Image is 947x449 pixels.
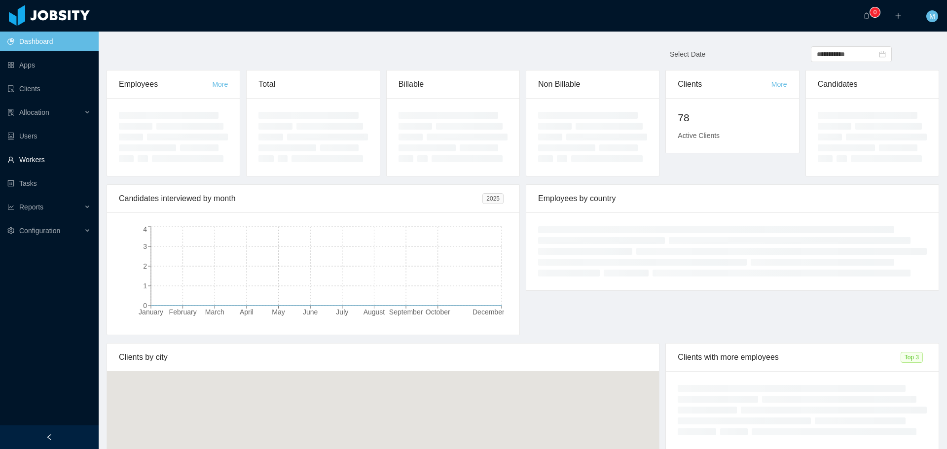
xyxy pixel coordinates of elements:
[929,10,935,22] span: M
[272,308,285,316] tspan: May
[399,70,508,98] div: Billable
[7,55,91,75] a: icon: appstoreApps
[336,308,348,316] tspan: July
[19,227,60,235] span: Configuration
[678,132,720,139] span: Active Clients
[879,51,886,58] i: icon: calendar
[7,109,14,116] i: icon: solution
[7,204,14,210] i: icon: line-chart
[364,308,385,316] tspan: August
[473,308,505,316] tspan: December
[7,126,91,146] a: icon: robotUsers
[678,110,787,126] h2: 78
[19,108,49,116] span: Allocation
[119,344,647,371] div: Clients by city
[7,32,91,51] a: icon: pie-chartDashboard
[143,282,147,290] tspan: 1
[119,185,482,212] div: Candidates interviewed by month
[205,308,224,316] tspan: March
[863,12,870,19] i: icon: bell
[143,302,147,310] tspan: 0
[670,50,705,58] span: Select Date
[482,193,504,204] span: 2025
[771,80,787,88] a: More
[240,308,254,316] tspan: April
[7,227,14,234] i: icon: setting
[901,352,923,363] span: Top 3
[538,70,647,98] div: Non Billable
[119,70,212,98] div: Employees
[678,70,771,98] div: Clients
[7,79,91,99] a: icon: auditClients
[212,80,228,88] a: More
[7,173,91,193] a: icon: profileTasks
[19,203,43,211] span: Reports
[143,242,147,250] tspan: 3
[895,12,902,19] i: icon: plus
[426,308,450,316] tspan: October
[143,225,147,233] tspan: 4
[678,344,900,371] div: Clients with more employees
[139,308,163,316] tspan: January
[258,70,367,98] div: Total
[389,308,423,316] tspan: September
[538,185,927,212] div: Employees by country
[7,150,91,170] a: icon: userWorkers
[818,70,927,98] div: Candidates
[143,262,147,270] tspan: 2
[169,308,197,316] tspan: February
[303,308,318,316] tspan: June
[870,7,880,17] sup: 0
